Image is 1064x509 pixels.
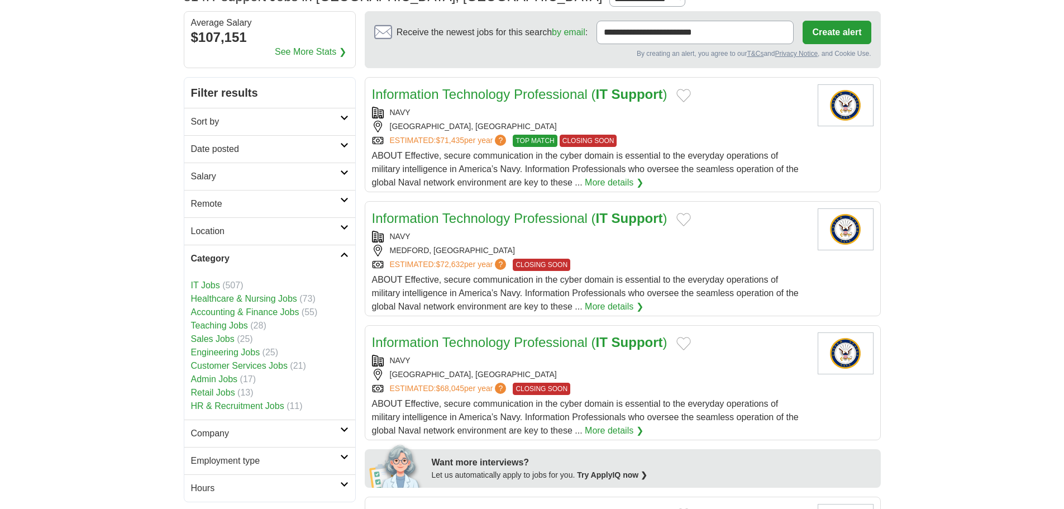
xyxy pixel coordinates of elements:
[372,245,809,256] div: MEDFORD, [GEOGRAPHIC_DATA]
[747,50,764,58] a: T&Cs
[676,89,691,102] button: Add to favorite jobs
[191,388,235,397] a: Retail Jobs
[184,163,355,190] a: Salary
[237,388,253,397] span: (13)
[436,260,464,269] span: $72,632
[191,482,340,495] h2: Hours
[240,374,256,384] span: (17)
[585,424,643,437] a: More details ❯
[372,369,809,380] div: [GEOGRAPHIC_DATA], [GEOGRAPHIC_DATA]
[184,217,355,245] a: Location
[191,348,260,357] a: Engineering Jobs
[513,135,557,147] span: TOP MATCH
[191,294,297,303] a: Healthcare & Nursing Jobs
[191,252,340,265] h2: Category
[191,225,340,238] h2: Location
[552,27,585,37] a: by email
[818,208,874,250] img: U.S. Navy logo
[372,275,799,311] span: ABOUT Effective, secure communication in the cyber domain is essential to the everyday operations...
[191,361,288,370] a: Customer Services Jobs
[191,321,248,330] a: Teaching Jobs
[369,443,423,488] img: apply-iq-scientist.png
[513,259,570,271] span: CLOSING SOON
[390,383,509,395] a: ESTIMATED:$68,045per year?
[191,334,235,344] a: Sales Jobs
[676,337,691,350] button: Add to favorite jobs
[191,427,340,440] h2: Company
[585,176,643,189] a: More details ❯
[191,374,238,384] a: Admin Jobs
[436,384,464,393] span: $68,045
[372,151,799,187] span: ABOUT Effective, secure communication in the cyber domain is essential to the everyday operations...
[612,87,663,102] strong: Support
[191,18,349,27] div: Average Salary
[390,259,509,271] a: ESTIMATED:$72,632per year?
[299,294,315,303] span: (73)
[222,280,243,290] span: (507)
[818,332,874,374] img: U.S. Navy logo
[191,197,340,211] h2: Remote
[191,27,349,47] div: $107,151
[302,307,317,317] span: (55)
[191,115,340,129] h2: Sort by
[596,335,608,350] strong: IT
[191,401,284,411] a: HR & Recruitment Jobs
[513,383,570,395] span: CLOSING SOON
[676,213,691,226] button: Add to favorite jobs
[432,456,874,469] div: Want more interviews?
[184,447,355,474] a: Employment type
[390,108,411,117] a: NAVY
[560,135,617,147] span: CLOSING SOON
[263,348,278,357] span: (25)
[436,136,464,145] span: $71,435
[191,307,299,317] a: Accounting & Finance Jobs
[372,87,667,102] a: Information Technology Professional (IT Support)
[596,211,608,226] strong: IT
[191,280,220,290] a: IT Jobs
[390,356,411,365] a: NAVY
[585,300,643,313] a: More details ❯
[191,454,340,468] h2: Employment type
[803,21,871,44] button: Create alert
[397,26,588,39] span: Receive the newest jobs for this search :
[390,232,411,241] a: NAVY
[250,321,266,330] span: (28)
[612,211,663,226] strong: Support
[390,135,509,147] a: ESTIMATED:$71,435per year?
[495,259,506,270] span: ?
[290,361,306,370] span: (21)
[275,45,346,59] a: See More Stats ❯
[577,470,647,479] a: Try ApplyIQ now ❯
[495,135,506,146] span: ?
[432,469,874,481] div: Let us automatically apply to jobs for you.
[372,211,667,226] a: Information Technology Professional (IT Support)
[612,335,663,350] strong: Support
[818,84,874,126] img: U.S. Navy logo
[287,401,302,411] span: (11)
[184,474,355,502] a: Hours
[191,170,340,183] h2: Salary
[184,190,355,217] a: Remote
[184,108,355,135] a: Sort by
[372,121,809,132] div: [GEOGRAPHIC_DATA], [GEOGRAPHIC_DATA]
[495,383,506,394] span: ?
[184,78,355,108] h2: Filter results
[184,135,355,163] a: Date posted
[372,399,799,435] span: ABOUT Effective, secure communication in the cyber domain is essential to the everyday operations...
[775,50,818,58] a: Privacy Notice
[374,49,871,59] div: By creating an alert, you agree to our and , and Cookie Use.
[184,420,355,447] a: Company
[184,245,355,272] a: Category
[237,334,252,344] span: (25)
[596,87,608,102] strong: IT
[372,335,667,350] a: Information Technology Professional (IT Support)
[191,142,340,156] h2: Date posted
